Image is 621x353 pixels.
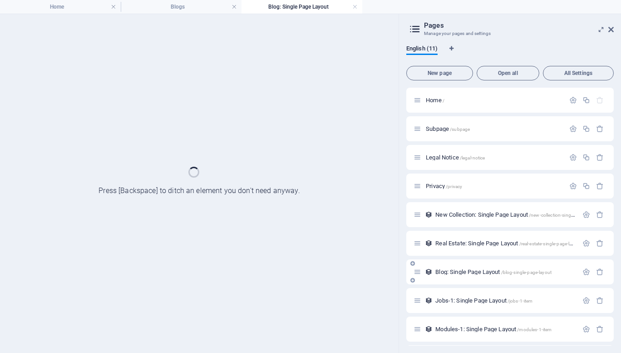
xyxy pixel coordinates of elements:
div: This layout is used as a template for all items (e.g. a blog post) of this collection. The conten... [425,211,433,219]
div: Settings [582,297,590,304]
div: Remove [596,268,604,276]
span: Click to open page [435,240,581,247]
span: /new-collection-single-page-layout [529,213,600,218]
span: Open all [481,70,535,76]
div: This layout is used as a template for all items (e.g. a blog post) of this collection. The conten... [425,297,433,304]
div: Remove [596,125,604,133]
span: /subpage [450,127,470,132]
button: All Settings [543,66,614,80]
div: The startpage cannot be deleted [596,96,604,104]
div: Settings [582,239,590,247]
div: Settings [582,325,590,333]
div: Settings [582,211,590,219]
div: Privacy/privacy [423,183,565,189]
div: Remove [596,297,604,304]
div: Settings [569,154,577,161]
div: Duplicate [582,96,590,104]
div: Language Tabs [406,45,614,62]
span: All Settings [547,70,610,76]
span: New page [410,70,469,76]
span: / [443,98,444,103]
span: Click to open page [435,297,532,304]
div: Settings [569,96,577,104]
div: Home/ [423,97,565,103]
div: Remove [596,154,604,161]
button: New page [406,66,473,80]
span: Click to open page [426,125,470,132]
div: Duplicate [582,125,590,133]
div: Blog: Single Page Layout/blog-single-page-layout [433,269,578,275]
div: This layout is used as a template for all items (e.g. a blog post) of this collection. The conten... [425,325,433,333]
span: /blog-single-page-layout [501,270,552,275]
span: Click to open page [426,97,444,104]
h3: Manage your pages and settings [424,30,596,38]
span: English (11) [406,43,438,56]
span: /real-estate-single-page-layout [519,241,581,246]
div: New Collection: Single Page Layout/new-collection-single-page-layout [433,212,578,218]
div: Settings [582,268,590,276]
span: /legal-notice [460,155,485,160]
span: Click to open page [426,154,485,161]
span: Click to open page [426,183,462,189]
div: This layout is used as a template for all items (e.g. a blog post) of this collection. The conten... [425,268,433,276]
div: Settings [569,182,577,190]
span: Click to open page [435,211,600,218]
div: Subpage/subpage [423,126,565,132]
div: Jobs-1: Single Page Layout/jobs-1-item [433,298,578,303]
div: Legal Notice/legal-notice [423,154,565,160]
span: /modules-1-item [517,327,552,332]
div: Duplicate [582,182,590,190]
span: Click to open page [435,268,552,275]
button: Open all [477,66,539,80]
div: Remove [596,182,604,190]
span: /privacy [446,184,462,189]
div: Remove [596,239,604,247]
span: Click to open page [435,326,552,333]
div: Remove [596,211,604,219]
h2: Pages [424,21,614,30]
h4: Blog: Single Page Layout [241,2,362,12]
div: Modules-1: Single Page Layout/modules-1-item [433,326,578,332]
span: /jobs-1-item [508,298,533,303]
div: Settings [569,125,577,133]
h4: Blogs [121,2,241,12]
div: This layout is used as a template for all items (e.g. a blog post) of this collection. The conten... [425,239,433,247]
div: Real Estate: Single Page Layout/real-estate-single-page-layout [433,240,578,246]
div: Duplicate [582,154,590,161]
div: Remove [596,325,604,333]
